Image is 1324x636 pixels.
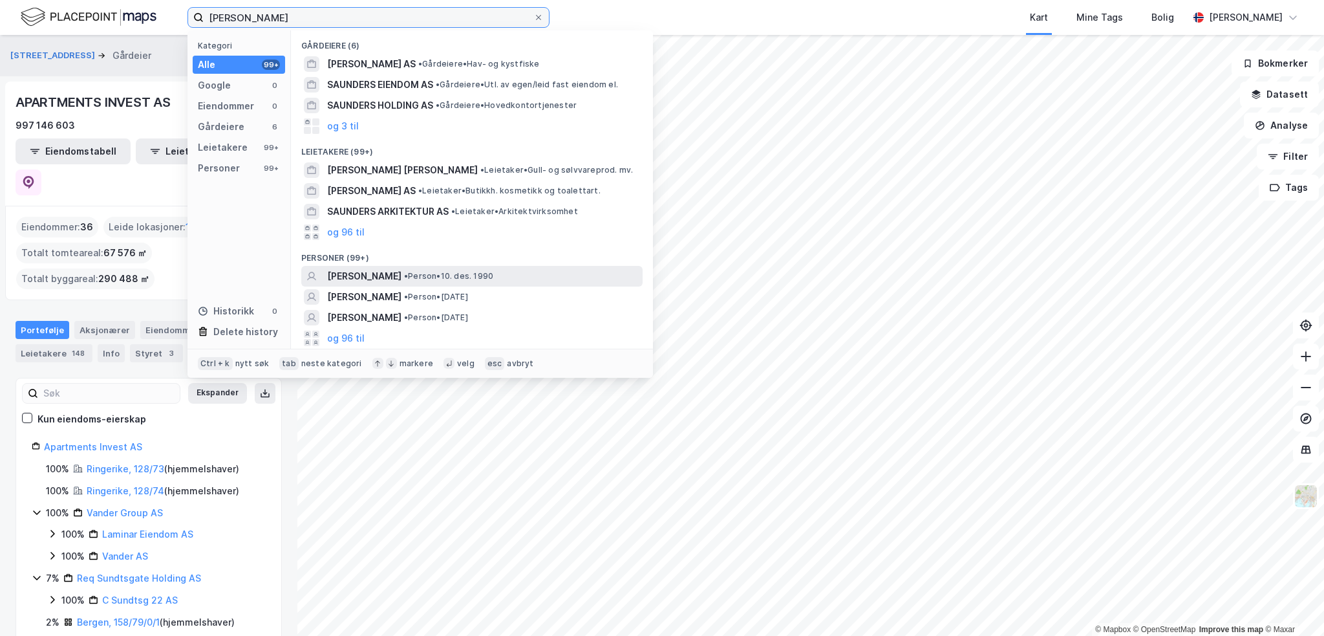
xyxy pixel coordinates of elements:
[418,186,601,196] span: Leietaker • Butikkh. kosmetikk og toalettart.
[103,217,195,237] div: Leide lokasjoner :
[235,358,270,369] div: nytt søk
[37,411,146,427] div: Kun eiendoms-eierskap
[270,80,280,91] div: 0
[46,483,69,499] div: 100%
[87,507,163,518] a: Vander Group AS
[87,485,164,496] a: Ringerike, 128/74
[136,138,251,164] button: Leietakertabell
[327,310,401,325] span: [PERSON_NAME]
[1095,625,1131,634] a: Mapbox
[98,271,149,287] span: 290 488 ㎡
[198,57,215,72] div: Alle
[436,80,440,89] span: •
[10,49,98,62] button: [STREET_ADDRESS]
[451,206,578,217] span: Leietaker • Arkitektvirksomhet
[327,183,416,199] span: [PERSON_NAME] AS
[1294,484,1318,509] img: Z
[327,162,478,178] span: [PERSON_NAME] [PERSON_NAME]
[16,217,98,237] div: Eiendommer :
[507,358,533,369] div: avbryt
[69,347,87,360] div: 148
[327,331,365,346] button: og 96 til
[102,595,178,606] a: C Sundtsg 22 AS
[74,321,135,339] div: Aksjonærer
[38,384,180,403] input: Søk
[198,140,248,155] div: Leietakere
[16,138,131,164] button: Eiendomstabell
[21,6,156,28] img: logo.f888ab2527a4732fd821a326f86c7f29.svg
[87,461,239,477] div: ( hjemmelshaver )
[404,313,408,322] span: •
[270,101,280,111] div: 0
[451,206,455,216] span: •
[1257,144,1319,170] button: Filter
[457,358,475,369] div: velg
[1209,10,1283,25] div: [PERSON_NAME]
[130,344,183,362] div: Styret
[418,186,422,195] span: •
[44,441,142,452] a: Apartments Invest AS
[87,483,239,499] div: ( hjemmelshaver )
[1240,82,1319,107] button: Datasett
[80,219,93,235] span: 36
[46,571,59,586] div: 7%
[1244,113,1319,138] button: Analyse
[327,77,433,93] span: SAUNDERS EIENDOM AS
[16,321,69,339] div: Portefølje
[327,289,401,305] span: [PERSON_NAME]
[480,165,484,175] span: •
[1259,175,1319,201] button: Tags
[1259,574,1324,636] iframe: Chat Widget
[1133,625,1196,634] a: OpenStreetMap
[16,92,173,113] div: APARTMENTS INVEST AS
[327,56,416,72] span: [PERSON_NAME] AS
[327,225,365,240] button: og 96 til
[327,204,449,219] span: SAUNDERS ARKITEKTUR AS
[436,100,440,110] span: •
[61,549,85,564] div: 100%
[188,383,247,404] button: Ekspander
[87,463,164,474] a: Ringerike, 128/73
[404,313,468,323] span: Person • [DATE]
[98,344,125,362] div: Info
[77,615,235,630] div: ( hjemmelshaver )
[291,137,653,160] div: Leietakere (99+)
[103,245,147,261] span: 67 576 ㎡
[270,306,280,316] div: 0
[198,78,231,93] div: Google
[140,321,222,339] div: Eiendommer
[480,165,633,175] span: Leietaker • Gull- og sølvvareprod. mv.
[404,292,468,302] span: Person • [DATE]
[404,271,493,281] span: Person • 10. des. 1990
[262,60,280,70] div: 99+
[485,357,505,370] div: esc
[198,119,244,135] div: Gårdeiere
[436,80,618,90] span: Gårdeiere • Utl. av egen/leid fast eiendom el.
[262,163,280,173] div: 99+
[102,529,193,540] a: Laminar Eiendom AS
[418,59,540,69] span: Gårdeiere • Hav- og kystfiske
[204,8,533,27] input: Søk på adresse, matrikkel, gårdeiere, leietakere eller personer
[436,100,577,111] span: Gårdeiere • Hovedkontortjenester
[46,615,59,630] div: 2%
[61,593,85,608] div: 100%
[186,219,190,235] span: 1
[1199,625,1263,634] a: Improve this map
[198,160,240,176] div: Personer
[213,324,278,340] div: Delete history
[1259,574,1324,636] div: Kontrollprogram for chat
[198,357,233,370] div: Ctrl + k
[291,243,653,266] div: Personer (99+)
[327,269,401,284] span: [PERSON_NAME]
[400,358,433,369] div: markere
[301,358,362,369] div: neste kategori
[61,527,85,542] div: 100%
[198,98,254,114] div: Eiendommer
[102,551,148,562] a: Vander AS
[1151,10,1174,25] div: Bolig
[418,59,422,69] span: •
[327,118,359,134] button: og 3 til
[1232,50,1319,76] button: Bokmerker
[1030,10,1048,25] div: Kart
[77,573,201,584] a: Req Sundtsgate Holding AS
